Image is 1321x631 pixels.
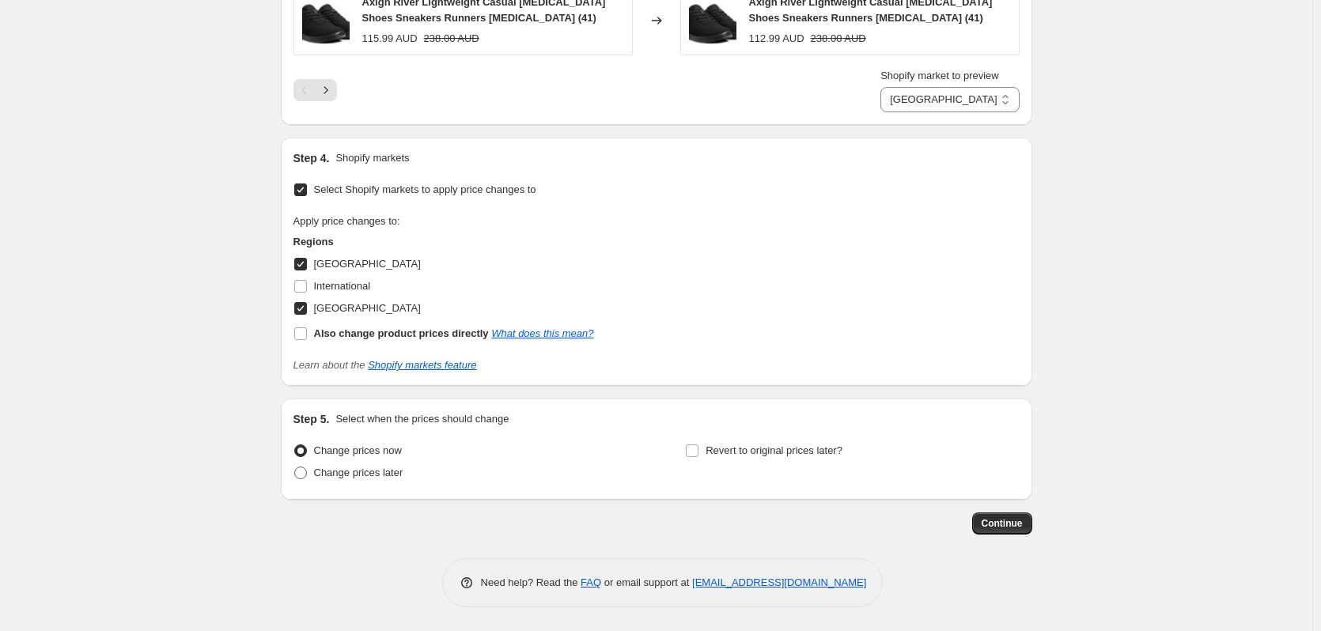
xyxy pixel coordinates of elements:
p: Select when the prices should change [335,411,509,427]
span: [GEOGRAPHIC_DATA] [314,302,421,314]
span: Change prices now [314,444,402,456]
span: Select Shopify markets to apply price changes to [314,183,536,195]
strike: 238.00 AUD [424,31,479,47]
span: Need help? Read the [481,576,581,588]
span: Shopify market to preview [880,70,999,81]
p: Shopify markets [335,150,409,166]
span: Revert to original prices later? [706,444,842,456]
span: Apply price changes to: [293,215,400,227]
a: What does this mean? [491,327,593,339]
button: Continue [972,512,1032,535]
h2: Step 4. [293,150,330,166]
button: Next [315,79,337,101]
strike: 238.00 AUD [811,31,866,47]
nav: Pagination [293,79,337,101]
a: [EMAIL_ADDRESS][DOMAIN_NAME] [692,576,866,588]
a: Shopify markets feature [368,359,476,371]
div: 115.99 AUD [362,31,418,47]
span: [GEOGRAPHIC_DATA] [314,258,421,270]
h3: Regions [293,234,594,250]
span: or email support at [601,576,692,588]
b: Also change product prices directly [314,327,489,339]
span: International [314,280,371,292]
span: Change prices later [314,467,403,478]
div: 112.99 AUD [749,31,804,47]
a: FAQ [581,576,601,588]
span: Continue [982,517,1023,530]
h2: Step 5. [293,411,330,427]
i: Learn about the [293,359,477,371]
